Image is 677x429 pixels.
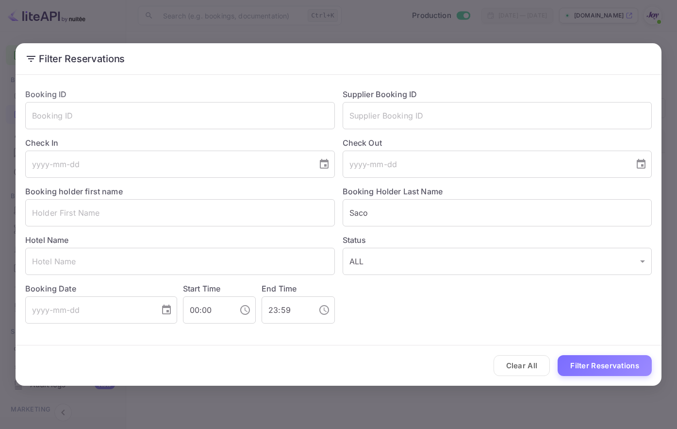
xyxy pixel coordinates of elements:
[25,199,335,226] input: Holder First Name
[343,248,652,275] div: ALL
[631,154,651,174] button: Choose date
[25,235,69,245] label: Hotel Name
[314,154,334,174] button: Choose date
[183,296,231,324] input: hh:mm
[343,234,652,246] label: Status
[343,199,652,226] input: Holder Last Name
[343,151,628,178] input: yyyy-mm-dd
[25,187,123,196] label: Booking holder first name
[157,300,176,320] button: Choose date
[16,43,661,74] h2: Filter Reservations
[235,300,255,320] button: Choose time, selected time is 12:00 AM
[25,102,335,129] input: Booking ID
[343,187,443,196] label: Booking Holder Last Name
[558,355,652,376] button: Filter Reservations
[262,296,310,324] input: hh:mm
[25,248,335,275] input: Hotel Name
[25,151,311,178] input: yyyy-mm-dd
[494,355,550,376] button: Clear All
[343,102,652,129] input: Supplier Booking ID
[314,300,334,320] button: Choose time, selected time is 11:59 PM
[262,284,297,293] label: End Time
[25,89,67,99] label: Booking ID
[183,284,221,293] label: Start Time
[343,137,652,149] label: Check Out
[25,283,177,294] label: Booking Date
[343,89,417,99] label: Supplier Booking ID
[25,137,335,149] label: Check In
[25,296,153,324] input: yyyy-mm-dd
